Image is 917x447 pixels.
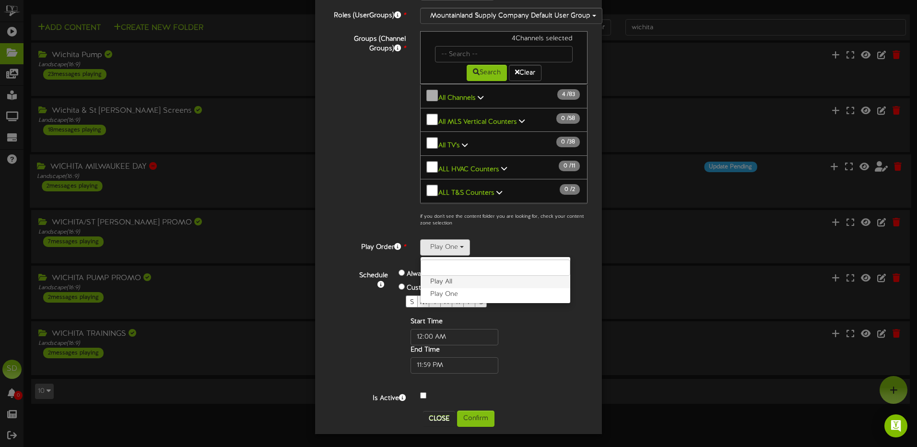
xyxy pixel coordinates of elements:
input: -- Search -- [435,46,573,62]
label: Play One [421,288,570,301]
span: / 2 [560,184,580,195]
span: / 58 [556,113,580,124]
span: 4 [562,91,567,98]
button: All Channels 4 /83 [420,84,588,108]
label: Play Order [322,239,413,252]
button: All TV's 0 /38 [420,131,588,156]
button: Play One [420,239,470,256]
span: S [479,299,483,306]
label: Play All [421,276,570,288]
span: 0 [561,115,567,122]
b: ALL HVAC Counters [438,165,499,173]
b: All MLS Vertical Counters [438,118,517,125]
span: / 83 [557,89,580,100]
button: Close [423,411,455,426]
span: 0 [564,186,570,193]
label: Always Playing [407,270,452,279]
span: R [456,299,460,306]
b: All Channels [438,94,476,102]
label: Is Active [322,390,413,403]
label: Start Time [411,317,443,327]
span: 0 [564,163,569,169]
span: 0 [561,139,567,145]
button: ALL T&S Counters 0 /2 [420,179,588,203]
div: 4 Channels selected [428,34,580,46]
label: Roles (UserGroups) [322,8,413,21]
b: ALL T&S Counters [438,189,494,197]
button: Search [467,65,507,81]
span: M [420,299,427,306]
b: Schedule [359,272,388,279]
button: Mountainland Supply Company Default User Group [420,8,602,24]
button: Clear [509,65,541,81]
b: All TV's [438,142,460,149]
button: Confirm [457,411,494,427]
div: Open Intercom Messenger [884,414,907,437]
label: Groups (Channel Groups) [322,31,413,54]
span: / 38 [556,137,580,147]
button: All MLS Vertical Counters 0 /58 [420,108,588,132]
button: ALL HVAC Counters 0 /11 [420,155,588,180]
span: F [468,299,471,306]
span: S [410,299,414,306]
span: W [443,299,450,306]
label: Custom [407,283,432,293]
span: / 11 [559,161,580,171]
label: End Time [411,345,440,355]
ul: Play One [420,257,571,304]
span: T [433,299,437,306]
button: All MKB Showrooms 0 /11 [420,203,588,227]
